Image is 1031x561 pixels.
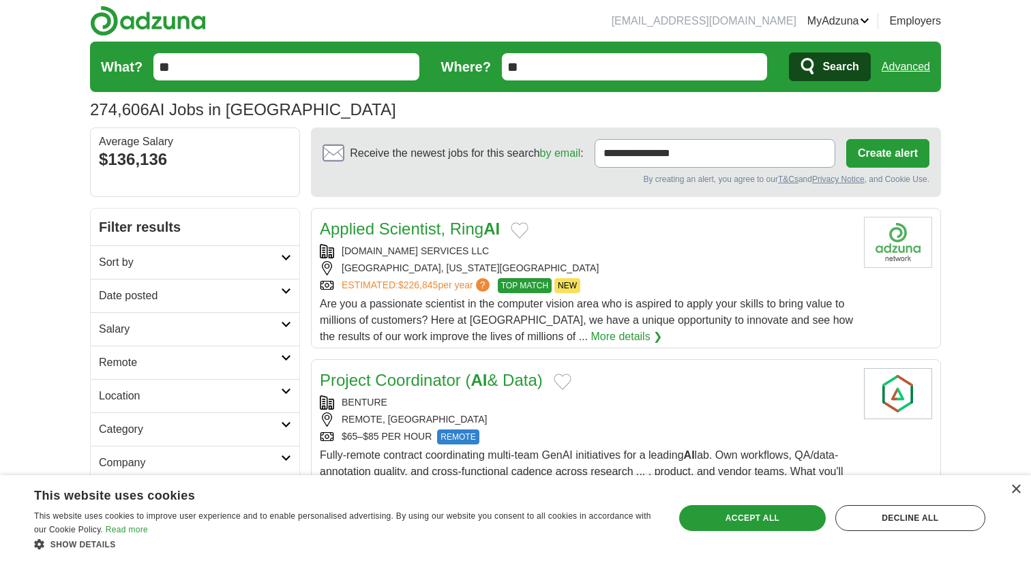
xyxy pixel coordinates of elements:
[99,147,291,172] div: $136,136
[91,379,299,412] a: Location
[99,455,281,471] h2: Company
[320,371,543,389] a: Project Coordinator (AI& Data)
[554,374,571,390] button: Add to favorite jobs
[483,219,500,238] strong: AI
[50,540,116,549] span: Show details
[106,525,148,534] a: Read more, opens a new window
[350,145,583,162] span: Receive the newest jobs for this search :
[99,288,281,304] h2: Date posted
[889,13,941,29] a: Employers
[789,52,870,81] button: Search
[679,505,825,531] div: Accept all
[90,100,396,119] h1: AI Jobs in [GEOGRAPHIC_DATA]
[342,278,492,293] a: ESTIMATED:$226,845per year?
[511,222,528,239] button: Add to favorite jobs
[320,244,853,258] div: [DOMAIN_NAME] SERVICES LLC
[99,136,291,147] div: Average Salary
[320,298,853,342] span: Are you a passionate scientist in the computer vision area who is aspired to apply your skills to...
[323,173,929,185] div: By creating an alert, you agree to our and , and Cookie Use.
[99,354,281,371] h2: Remote
[398,279,438,290] span: $226,845
[91,346,299,379] a: Remote
[91,209,299,245] h2: Filter results
[320,219,500,238] a: Applied Scientist, RingAI
[101,57,143,77] label: What?
[835,505,985,531] div: Decline all
[90,97,149,122] span: 274,606
[320,429,853,444] div: $65–$85 PER HOUR
[99,254,281,271] h2: Sort by
[846,139,929,168] button: Create alert
[34,483,621,504] div: This website uses cookies
[91,446,299,479] a: Company
[99,388,281,404] h2: Location
[554,278,580,293] span: NEW
[91,279,299,312] a: Date posted
[90,5,206,36] img: Adzuna logo
[540,147,581,159] a: by email
[822,53,858,80] span: Search
[320,395,853,410] div: BENTURE
[441,57,491,77] label: Where?
[498,278,552,293] span: TOP MATCH
[91,412,299,446] a: Category
[91,312,299,346] a: Salary
[320,449,843,510] span: Fully-remote contract coordinating multi-team GenAI initiatives for a leading lab. Own workflows,...
[476,278,490,292] span: ?
[34,537,655,551] div: Show details
[470,371,487,389] strong: AI
[91,245,299,279] a: Sort by
[34,511,651,534] span: This website uses cookies to improve user experience and to enable personalised advertising. By u...
[1011,485,1021,495] div: Close
[807,13,870,29] a: MyAdzuna
[320,412,853,427] div: REMOTE, [GEOGRAPHIC_DATA]
[320,261,853,275] div: [GEOGRAPHIC_DATA], [US_STATE][GEOGRAPHIC_DATA]
[778,175,798,184] a: T&Cs
[99,421,281,438] h2: Category
[864,368,932,419] img: Company logo
[684,449,695,461] strong: AI
[99,321,281,337] h2: Salary
[591,329,663,345] a: More details ❯
[612,13,796,29] li: [EMAIL_ADDRESS][DOMAIN_NAME]
[812,175,865,184] a: Privacy Notice
[437,429,479,444] span: REMOTE
[864,217,932,268] img: Company logo
[882,53,930,80] a: Advanced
